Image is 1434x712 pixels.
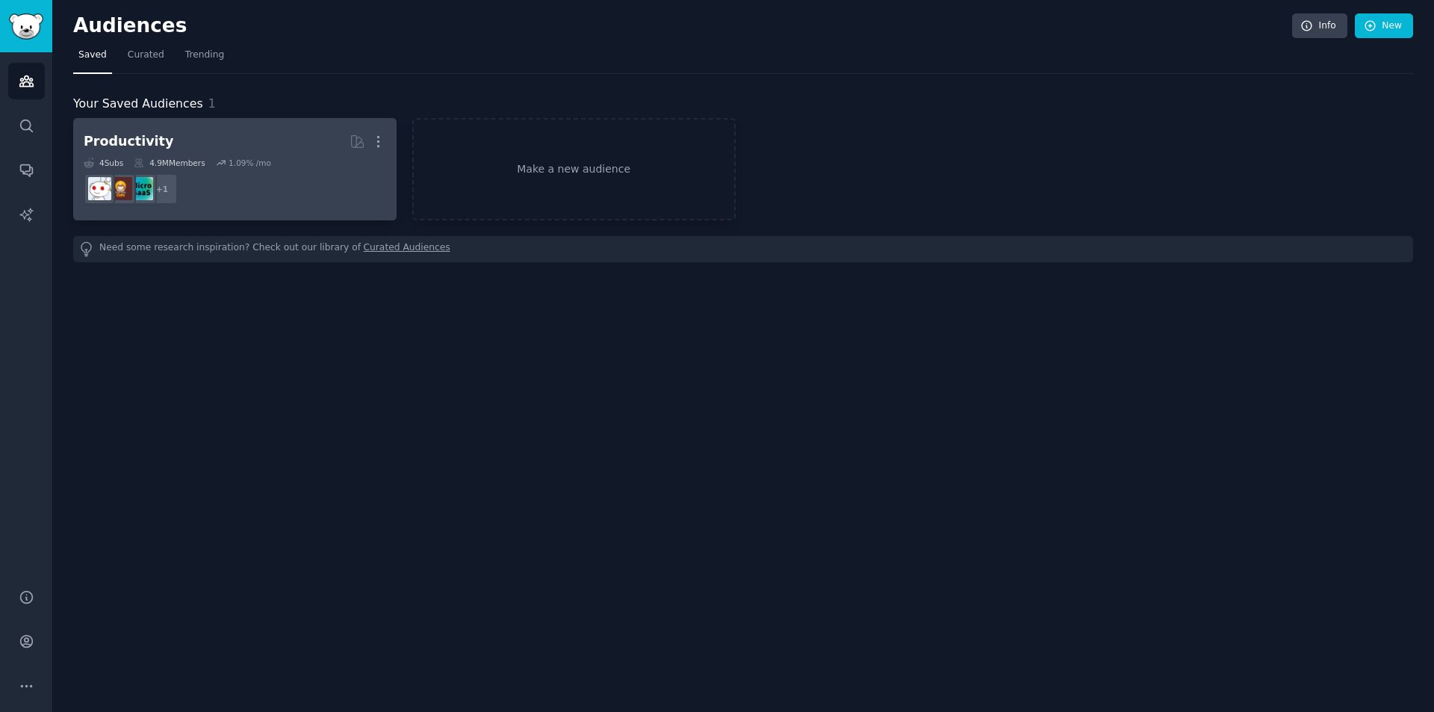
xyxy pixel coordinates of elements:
a: Saved [73,43,112,74]
img: GummySearch logo [9,13,43,40]
img: productivity [88,177,111,200]
div: 1.09 % /mo [229,158,271,168]
a: Productivity4Subs4.9MMembers1.09% /mo+1microsaasProductivitycafeproductivity [73,118,397,220]
div: Productivity [84,132,173,151]
div: 4.9M Members [134,158,205,168]
span: Saved [78,49,107,62]
a: Curated Audiences [364,241,450,257]
a: Make a new audience [412,118,736,220]
span: 1 [208,96,216,111]
a: Trending [180,43,229,74]
img: microsaas [130,177,153,200]
div: Need some research inspiration? Check out our library of [73,236,1413,262]
a: Curated [122,43,170,74]
a: New [1355,13,1413,39]
h2: Audiences [73,14,1292,38]
span: Curated [128,49,164,62]
span: Your Saved Audiences [73,95,203,114]
span: Trending [185,49,224,62]
a: Info [1292,13,1347,39]
div: 4 Sub s [84,158,123,168]
div: + 1 [146,173,178,205]
img: Productivitycafe [109,177,132,200]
